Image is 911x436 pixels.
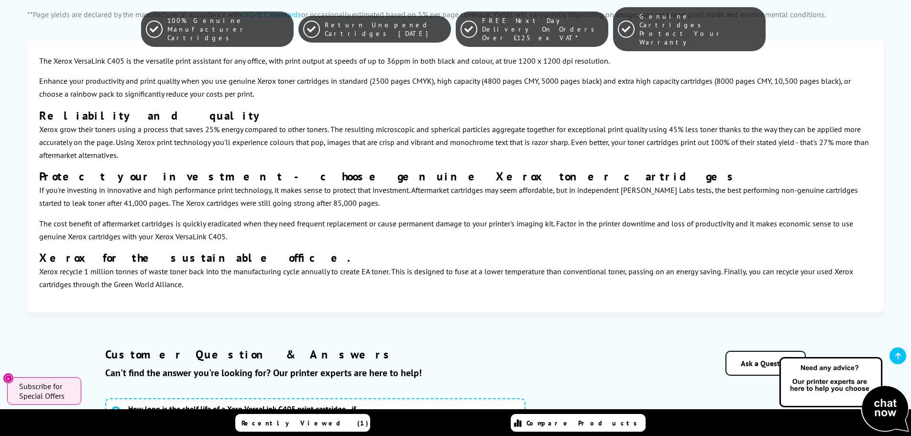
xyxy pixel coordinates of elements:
[105,347,666,362] h2: Customer Question & Answers
[39,169,872,184] h3: Protect your investment - choose genuine Xerox toner cartridges
[39,75,872,101] p: Enhance your productivity and print quality when you use genuine Xerox toner cartridges in standa...
[511,414,646,432] a: Compare Products
[3,373,14,384] button: Close
[235,414,370,432] a: Recently Viewed (1)
[527,419,642,427] span: Compare Products
[19,381,72,401] span: Subscribe for Special Offers
[39,55,872,67] p: The Xerox VersaLink C405 is the versatile print assistant for any office, with print output at sp...
[482,16,603,42] span: FREE Next Day Delivery On Orders Over £125 ex VAT*
[39,265,872,291] p: Xerox recycle 1 million tonnes of waste toner back into the manufacturing cycle annually to creat...
[325,21,446,38] span: Return Unopened Cartridges [DATE]
[39,250,872,265] h3: Xerox for the sustainable office.
[39,108,872,123] h3: Reliability and quality
[167,16,288,42] span: 100% Genuine Manufacturer Cartridges
[639,12,760,46] span: Genuine Cartridges Protect Your Warranty
[725,351,806,376] a: Ask a Question
[105,367,666,379] h6: Can't find the answer you're looking for? Our printer experts are here to help!
[39,123,872,162] p: Xerox grow their toners using a process that saves 25% energy compared to other toners. The resul...
[39,184,872,210] p: If you're investing in innovative and high performance print technology, it makes sense to protec...
[111,404,123,418] span: Q.
[777,356,911,434] img: Open Live Chat window
[241,419,369,427] span: Recently Viewed (1)
[39,217,872,243] p: The cost benefit of aftermarket cartridges is quickly eradicated when they need frequent replacem...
